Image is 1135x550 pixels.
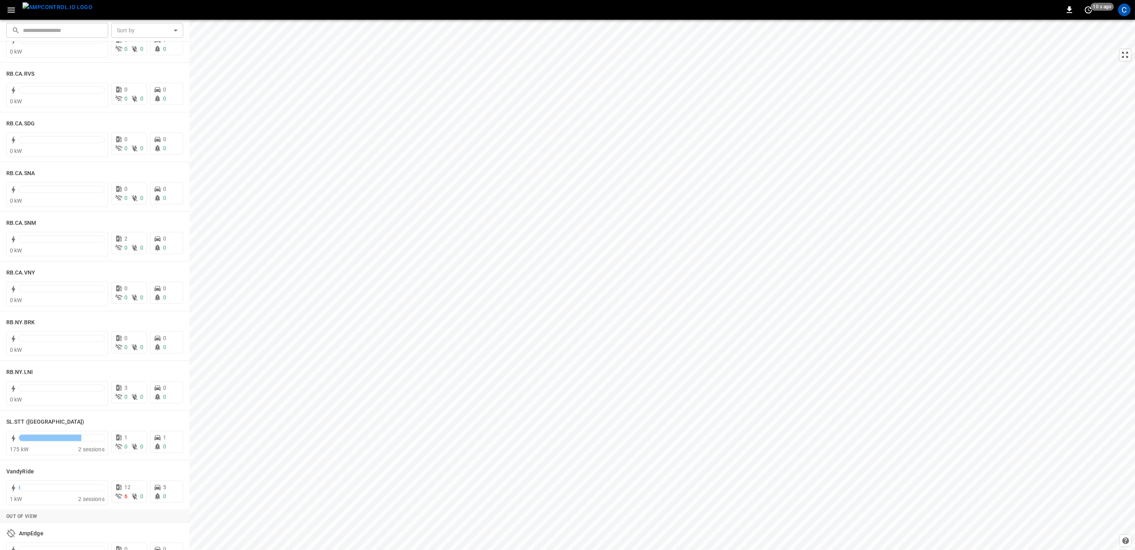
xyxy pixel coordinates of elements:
[10,49,22,55] span: 0 kW
[163,335,166,341] span: 0
[163,285,166,292] span: 0
[163,385,166,391] span: 0
[163,344,166,350] span: 0
[19,529,43,538] h6: AmpEdge
[10,446,28,453] span: 175 kW
[140,46,143,52] span: 0
[140,195,143,201] span: 0
[163,86,166,93] span: 0
[189,20,1135,550] canvas: Map
[23,2,92,12] img: ampcontrol.io logo
[124,195,128,201] span: 0
[163,493,166,499] span: 0
[124,385,128,391] span: 3
[140,344,143,350] span: 0
[6,418,84,427] h6: SL.STT (Statesville)
[10,397,22,403] span: 0 kW
[163,145,166,152] span: 0
[124,484,131,490] span: 12
[163,443,166,450] span: 0
[10,98,22,105] span: 0 kW
[124,186,128,192] span: 0
[140,493,143,499] span: 0
[140,443,143,450] span: 0
[163,236,166,242] span: 0
[163,136,166,142] span: 0
[163,484,166,490] span: 5
[78,446,105,453] span: 2 sessions
[124,46,128,52] span: 0
[1118,4,1131,16] div: profile-icon
[124,95,128,102] span: 0
[163,434,166,441] span: 1
[6,169,35,178] h6: RB.CA.SNA
[10,198,22,204] span: 0 kW
[124,344,128,350] span: 0
[140,294,143,301] span: 0
[140,394,143,400] span: 0
[10,148,22,154] span: 0 kW
[163,394,166,400] span: 0
[163,186,166,192] span: 0
[124,245,128,251] span: 0
[6,468,34,476] h6: VandyRide
[140,245,143,251] span: 0
[10,247,22,254] span: 0 kW
[1082,4,1095,16] button: set refresh interval
[163,46,166,52] span: 0
[6,219,36,228] h6: RB.CA.SNM
[6,70,34,79] h6: RB.CA.RVS
[124,443,128,450] span: 0
[124,434,128,441] span: 1
[10,496,22,502] span: 1 kW
[6,269,35,277] h6: RB.CA.VNY
[140,145,143,152] span: 0
[124,285,128,292] span: 0
[124,236,128,242] span: 2
[10,347,22,353] span: 0 kW
[10,297,22,303] span: 0 kW
[1091,3,1114,11] span: 10 s ago
[6,318,35,327] h6: RB.NY.BRK
[124,394,128,400] span: 0
[124,493,128,499] span: 6
[124,136,128,142] span: 0
[124,294,128,301] span: 0
[6,368,33,377] h6: RB.NY.LNI
[163,195,166,201] span: 0
[124,145,128,152] span: 0
[140,95,143,102] span: 0
[163,294,166,301] span: 0
[6,120,35,128] h6: RB.CA.SDG
[163,245,166,251] span: 0
[124,335,128,341] span: 0
[6,514,37,519] strong: Out of View
[78,496,105,502] span: 2 sessions
[124,86,128,93] span: 0
[163,95,166,102] span: 0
